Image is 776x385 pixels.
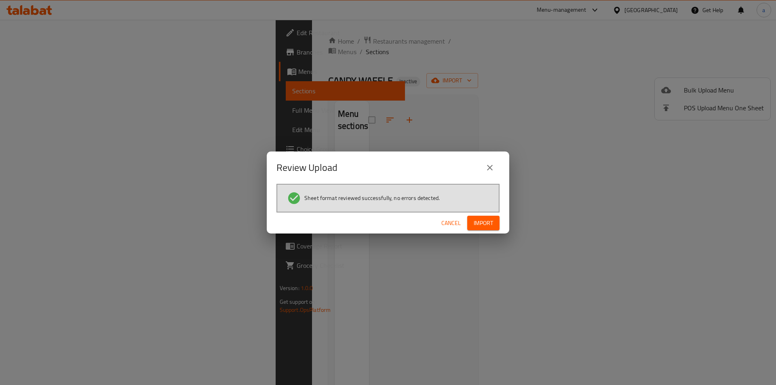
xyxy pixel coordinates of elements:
[304,194,440,202] span: Sheet format reviewed successfully, no errors detected.
[474,218,493,228] span: Import
[480,158,500,177] button: close
[441,218,461,228] span: Cancel
[276,161,337,174] h2: Review Upload
[467,216,500,231] button: Import
[438,216,464,231] button: Cancel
